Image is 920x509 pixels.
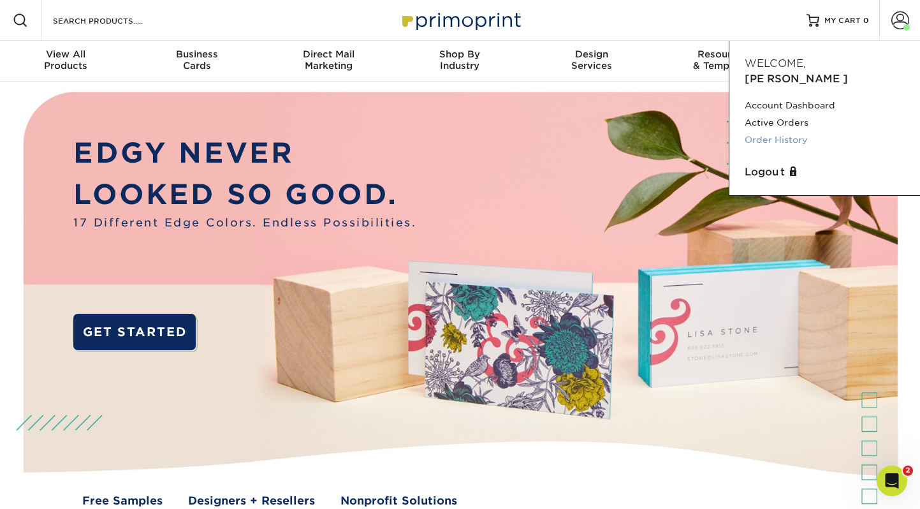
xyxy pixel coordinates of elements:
span: Welcome, [745,57,806,70]
span: MY CART [824,15,861,26]
span: 2 [903,466,913,476]
span: Business [131,48,263,60]
a: BusinessCards [131,41,263,82]
div: Marketing [263,48,394,71]
a: Active Orders [745,114,905,131]
a: Order History [745,131,905,149]
a: Logout [745,165,905,180]
p: EDGY NEVER [73,132,416,173]
a: Account Dashboard [745,97,905,114]
span: 0 [863,16,869,25]
span: 17 Different Edge Colors. Endless Possibilities. [73,214,416,231]
span: Resources [657,48,789,60]
a: DesignServices [526,41,657,82]
input: SEARCH PRODUCTS..... [52,13,176,28]
a: Designers + Resellers [188,492,315,509]
div: Cards [131,48,263,71]
iframe: Intercom live chat [877,466,907,496]
img: Primoprint [397,6,524,34]
a: Direct MailMarketing [263,41,394,82]
span: Design [526,48,657,60]
span: [PERSON_NAME] [745,73,848,85]
a: Resources& Templates [657,41,789,82]
span: Direct Mail [263,48,394,60]
a: Shop ByIndustry [394,41,525,82]
a: Nonprofit Solutions [340,492,457,509]
p: LOOKED SO GOOD. [73,173,416,215]
div: & Templates [657,48,789,71]
a: GET STARTED [73,314,195,350]
div: Services [526,48,657,71]
span: Shop By [394,48,525,60]
a: Free Samples [82,492,163,509]
div: Industry [394,48,525,71]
